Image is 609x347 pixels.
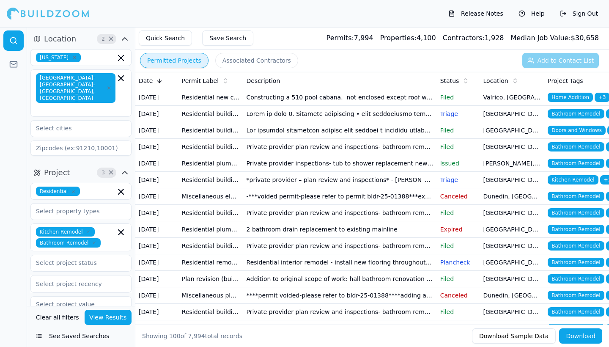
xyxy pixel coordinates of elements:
[30,32,132,46] button: Location2Clear Location filters
[36,73,115,103] span: [GEOGRAPHIC_DATA]-[GEOGRAPHIC_DATA]-[GEOGRAPHIC_DATA], [GEOGRAPHIC_DATA]
[188,333,205,339] span: 7,994
[178,254,243,271] td: Residential remodel/repair/renovation
[548,241,604,251] span: Bathroom Remodel
[135,287,178,304] td: [DATE]
[142,332,242,340] div: Showing of total records
[178,304,243,320] td: Residential building alterations (renovations)
[243,172,437,188] td: *private provider – plan review and inspections* - [PERSON_NAME] - kitchen remodel
[243,254,437,271] td: Residential interior remodel - install new flooring throughout home. Primary bathroom: install ne...
[243,155,437,172] td: Private provider inspections- tub to shower replacement new valves & fixtures drain location to r...
[548,77,583,85] span: Project Tags
[36,227,95,237] span: Kitchen Remodel
[135,188,178,205] td: [DATE]
[440,225,477,234] p: Expired
[548,258,604,267] span: Bathroom Remodel
[480,320,545,337] td: Largo, [GEOGRAPHIC_DATA]
[178,172,243,188] td: Residential building alterations (renovations)
[483,77,508,85] span: Location
[31,255,121,270] input: Select project status
[440,324,477,333] p: Filed
[480,122,545,139] td: [GEOGRAPHIC_DATA], [GEOGRAPHIC_DATA]
[480,139,545,155] td: [GEOGRAPHIC_DATA], [GEOGRAPHIC_DATA]
[139,30,192,46] button: Quick Search
[440,77,459,85] span: Status
[480,254,545,271] td: [GEOGRAPHIC_DATA], [GEOGRAPHIC_DATA]
[135,304,178,320] td: [DATE]
[135,106,178,122] td: [DATE]
[85,310,132,325] button: View Results
[480,172,545,188] td: [GEOGRAPHIC_DATA], [GEOGRAPHIC_DATA]
[548,307,604,317] span: Bathroom Remodel
[135,139,178,155] td: [DATE]
[34,310,81,325] button: Clear all filters
[99,35,107,43] span: 2
[480,205,545,221] td: [GEOGRAPHIC_DATA], [GEOGRAPHIC_DATA]
[135,155,178,172] td: [DATE]
[548,159,604,168] span: Bathroom Remodel
[215,53,298,68] button: Associated Contractors
[202,30,253,46] button: Save Search
[480,188,545,205] td: Dunedin, [GEOGRAPHIC_DATA]
[30,328,132,344] button: See Saved Searches
[480,155,545,172] td: [PERSON_NAME], [GEOGRAPHIC_DATA]
[440,308,477,316] p: Filed
[135,320,178,337] td: [DATE]
[480,271,545,287] td: [GEOGRAPHIC_DATA], [GEOGRAPHIC_DATA]
[178,106,243,122] td: Residential building alterations (renovations)
[178,89,243,106] td: Residential new construction and additions
[440,143,477,151] p: Filed
[36,238,101,248] span: Bathroom Remodel
[440,275,477,283] p: Filed
[135,238,178,254] td: [DATE]
[243,89,437,106] td: Constructing a 510 pool cabana. not enclosed except roof with an outdoor kitchen and seating area
[178,122,243,139] td: Residential building alterations (renovations)
[44,167,70,179] span: Project
[510,33,599,43] div: $ 30,658
[247,77,280,85] span: Description
[548,192,604,201] span: Bathroom Remodel
[548,274,604,284] span: Bathroom Remodel
[480,238,545,254] td: [GEOGRAPHIC_DATA], [GEOGRAPHIC_DATA]
[440,159,477,168] p: Issued
[440,176,477,184] p: Triage
[36,53,81,62] span: [US_STATE]
[548,126,606,135] span: Doors and Windows
[243,287,437,304] td: ****permit voided-please refer to bldr-25-01388****adding a shower drain and installing new plumb...
[99,168,107,177] span: 3
[380,34,417,42] span: Properties:
[326,34,354,42] span: Permits:
[178,221,243,238] td: Residential plumbing
[135,205,178,221] td: [DATE]
[443,34,485,42] span: Contractors:
[178,205,243,221] td: Residential building alterations (renovations)
[480,287,545,304] td: Dunedin, [GEOGRAPHIC_DATA]
[556,7,602,20] button: Sign Out
[380,33,436,43] div: 4,100
[480,89,545,106] td: Valrico, [GEOGRAPHIC_DATA]
[31,121,121,136] input: Select cities
[243,304,437,320] td: Private provider plan review and inspections- bathroom remodel private provider plan review and i...
[548,142,604,151] span: Bathroom Remodel
[548,291,604,300] span: Bathroom Remodel
[548,175,598,185] span: Kitchen Remodel
[514,7,549,20] button: Help
[548,208,604,218] span: Bathroom Remodel
[243,139,437,155] td: Private provider plan review and inspections- bathroom remodel private provider plan review and i...
[243,320,437,337] td: Simple renovation - new kitchen cabinets and countertops (no change to layout/footprint no change...
[140,53,208,68] button: Permitted Projects
[31,297,121,312] input: Select project value
[169,333,181,339] span: 100
[548,93,593,102] span: Home Addition
[139,77,153,85] span: Date
[510,34,571,42] span: Median Job Value:
[548,109,604,118] span: Bathroom Remodel
[440,291,477,300] p: Canceled
[178,155,243,172] td: Residential plumbing trade permit
[31,204,121,219] input: Select property types
[30,166,132,179] button: Project3Clear Project filters
[178,139,243,155] td: Residential building alterations (renovations)
[178,271,243,287] td: Plan revision (building lal row)
[178,238,243,254] td: Residential building alterations (renovations)
[243,205,437,221] td: Private provider plan review and inspections- bathroom remodel private provider plan review and i...
[243,238,437,254] td: Private provider plan review and inspections- bathroom remodel private provider plan review and i...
